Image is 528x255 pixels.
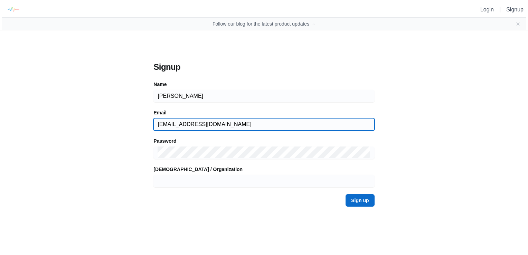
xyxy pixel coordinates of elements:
[153,62,374,73] h3: Signup
[153,138,176,144] label: Password
[493,220,520,247] iframe: Drift Widget Chat Controller
[346,194,374,207] button: Sign up
[506,7,524,12] a: Signup
[153,81,167,88] label: Name
[153,166,243,173] label: [DEMOGRAPHIC_DATA] / Organization
[497,6,503,14] li: |
[515,21,521,27] button: Close banner
[480,7,494,12] a: Login
[5,2,21,17] img: logo
[213,20,315,27] a: Follow our blog for the latest product updates →
[153,109,166,116] label: Email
